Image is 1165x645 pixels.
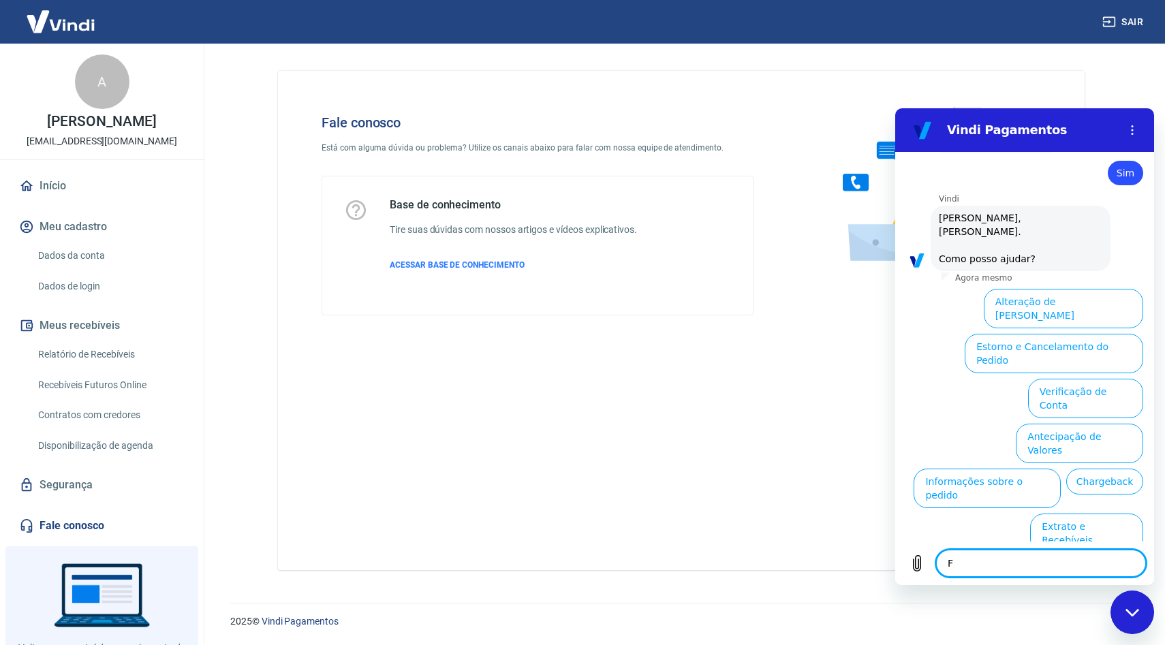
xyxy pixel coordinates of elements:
h4: Fale conosco [322,114,754,131]
span: ACESSAR BASE DE CONHECIMENTO [390,260,525,270]
a: Dados da conta [33,242,187,270]
a: Segurança [16,470,187,500]
div: A [75,54,129,109]
iframe: Janela de mensagens [895,108,1154,585]
button: Sair [1100,10,1149,35]
button: Meu cadastro [16,212,187,242]
p: Está com alguma dúvida ou problema? Utilize os canais abaixo para falar com nossa equipe de atend... [322,142,754,154]
h6: Tire suas dúvidas com nossos artigos e vídeos explicativos. [390,223,637,237]
button: Meus recebíveis [16,311,187,341]
a: Fale conosco [16,511,187,541]
p: [EMAIL_ADDRESS][DOMAIN_NAME] [27,134,177,148]
a: Disponibilização de agenda [33,432,187,460]
p: [PERSON_NAME] [47,114,156,129]
iframe: Botão para abrir a janela de mensagens, conversa em andamento [1110,591,1154,634]
a: Dados de login [33,272,187,300]
a: ACESSAR BASE DE CONHECIMENTO [390,259,637,271]
img: Vindi [16,1,105,42]
a: Recebíveis Futuros Online [33,371,187,399]
a: Vindi Pagamentos [262,616,339,627]
a: Início [16,171,187,201]
img: Fale conosco [815,93,1023,274]
a: Contratos com credores [33,401,187,429]
a: Relatório de Recebíveis [33,341,187,368]
h5: Base de conhecimento [390,198,637,212]
p: 2025 © [230,614,1132,629]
